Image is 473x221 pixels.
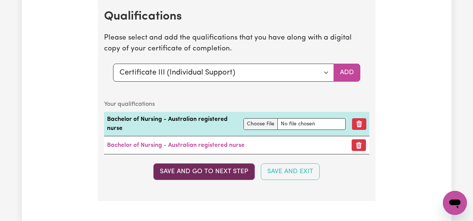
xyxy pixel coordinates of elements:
[443,191,467,215] iframe: Button to launch messaging window, conversation in progress
[352,118,366,130] button: Remove qualification
[352,139,366,151] button: Remove certificate
[107,142,245,148] a: Bachelor of Nursing - Australian registered nurse
[261,163,320,180] button: Save and Exit
[104,9,369,24] h2: Qualifications
[104,33,369,55] p: Please select and add the qualifications that you have along with a digital copy of your certific...
[334,64,360,82] button: Add selected qualification
[104,97,369,112] caption: Your qualifications
[104,112,240,136] td: Bachelor of Nursing - Australian registered nurse
[153,163,255,180] button: Save and go to next step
